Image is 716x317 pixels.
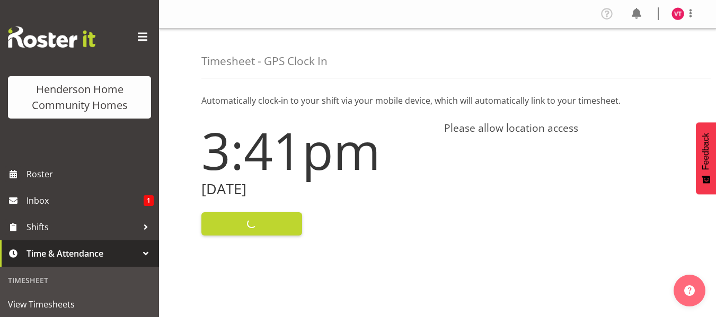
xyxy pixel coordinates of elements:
[696,122,716,194] button: Feedback - Show survey
[26,219,138,235] span: Shifts
[201,94,674,107] p: Automatically clock-in to your shift via your mobile device, which will automatically link to you...
[201,181,431,197] h2: [DATE]
[144,195,154,206] span: 1
[3,269,156,291] div: Timesheet
[684,285,695,296] img: help-xxl-2.png
[671,7,684,20] img: vanessa-thornley8527.jpg
[26,166,154,182] span: Roster
[26,246,138,261] span: Time & Attendance
[201,122,431,179] h1: 3:41pm
[26,193,144,209] span: Inbox
[19,81,140,113] div: Henderson Home Community Homes
[201,55,328,67] h4: Timesheet - GPS Clock In
[444,122,674,134] h4: Please allow location access
[8,296,151,312] span: View Timesheets
[701,133,711,170] span: Feedback
[8,26,95,48] img: Rosterit website logo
